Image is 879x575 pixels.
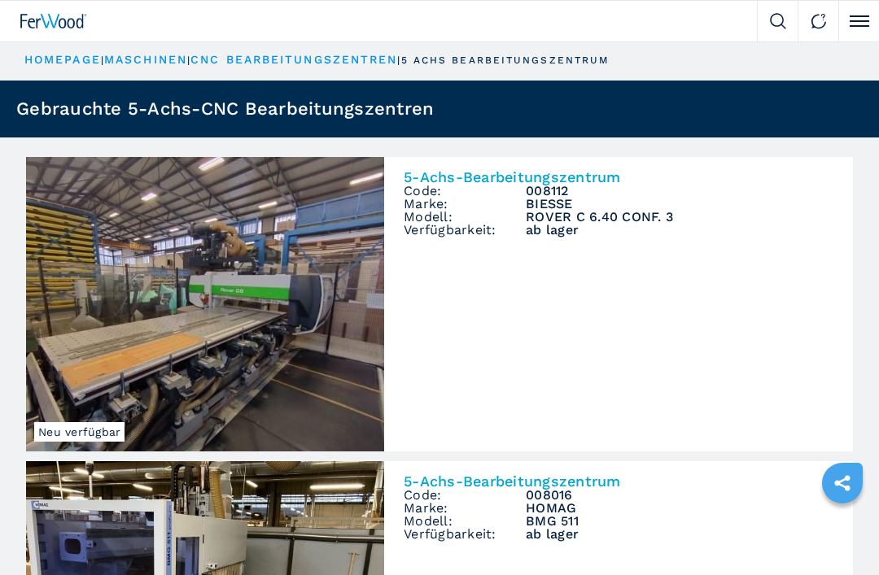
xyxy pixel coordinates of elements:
[526,185,833,198] h3: 008112
[811,13,827,29] img: Contact us
[526,502,833,515] h3: HOMAG
[526,211,833,224] h3: ROVER C 6.40 CONF. 3
[24,53,101,66] a: HOMEPAGE
[404,185,526,198] span: Code:
[16,100,434,118] h1: Gebrauchte 5-Achs-CNC Bearbeitungszentren
[404,474,833,489] h2: 5-Achs-Bearbeitungszentrum
[526,528,833,541] span: ab lager
[822,463,863,503] a: sharethis
[404,515,526,528] span: Modell:
[404,170,833,185] h2: 5-Achs-Bearbeitungszentrum
[526,198,833,211] h3: BIESSE
[34,422,125,442] span: Neu verfügbar
[404,211,526,224] span: Modell:
[526,224,833,237] span: ab lager
[104,53,187,66] a: maschinen
[404,224,526,237] span: Verfügbarkeit:
[404,502,526,515] span: Marke:
[404,198,526,211] span: Marke:
[397,54,400,66] span: |
[187,54,190,66] span: |
[20,14,87,28] img: Ferwood
[526,489,833,502] h3: 008016
[404,528,526,541] span: Verfügbarkeit:
[401,54,610,68] p: 5 achs bearbeitungszentrum
[101,54,104,66] span: |
[190,53,397,66] a: cnc bearbeitungszentren
[526,515,833,528] h3: BMG 511
[838,1,879,41] button: Click to toggle menu
[26,157,384,451] img: 5-Achs-Bearbeitungszentrum BIESSE ROVER C 6.40 CONF. 3
[770,13,786,29] img: Search
[404,489,526,502] span: Code:
[26,157,853,451] a: 5-Achs-Bearbeitungszentrum BIESSE ROVER C 6.40 CONF. 3Neu verfügbar5-Achs-BearbeitungszentrumCode...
